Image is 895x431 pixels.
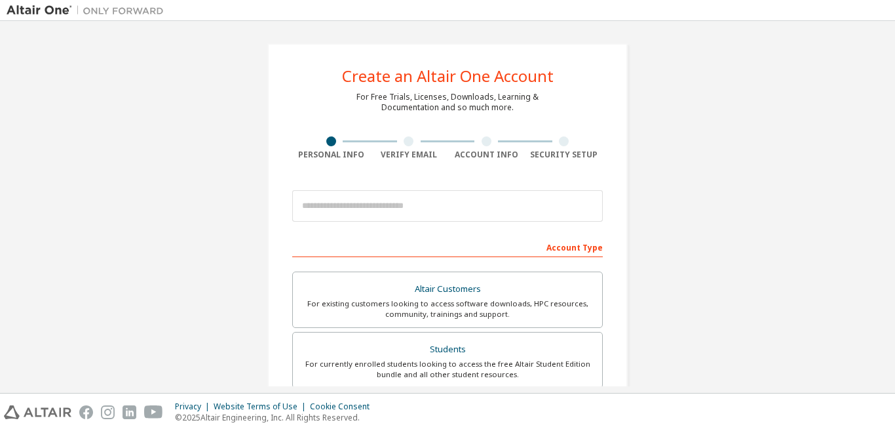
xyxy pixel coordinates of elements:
[356,92,539,113] div: For Free Trials, Licenses, Downloads, Learning & Documentation and so much more.
[144,405,163,419] img: youtube.svg
[310,401,377,412] div: Cookie Consent
[292,236,603,257] div: Account Type
[101,405,115,419] img: instagram.svg
[292,150,370,160] div: Personal Info
[4,405,71,419] img: altair_logo.svg
[7,4,170,17] img: Altair One
[214,401,310,412] div: Website Terms of Use
[79,405,93,419] img: facebook.svg
[301,280,594,298] div: Altair Customers
[301,340,594,359] div: Students
[301,359,594,380] div: For currently enrolled students looking to access the free Altair Student Edition bundle and all ...
[370,150,448,160] div: Verify Email
[301,298,594,319] div: For existing customers looking to access software downloads, HPC resources, community, trainings ...
[447,150,525,160] div: Account Info
[525,150,603,160] div: Security Setup
[175,401,214,412] div: Privacy
[123,405,136,419] img: linkedin.svg
[342,68,554,84] div: Create an Altair One Account
[175,412,377,423] p: © 2025 Altair Engineering, Inc. All Rights Reserved.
